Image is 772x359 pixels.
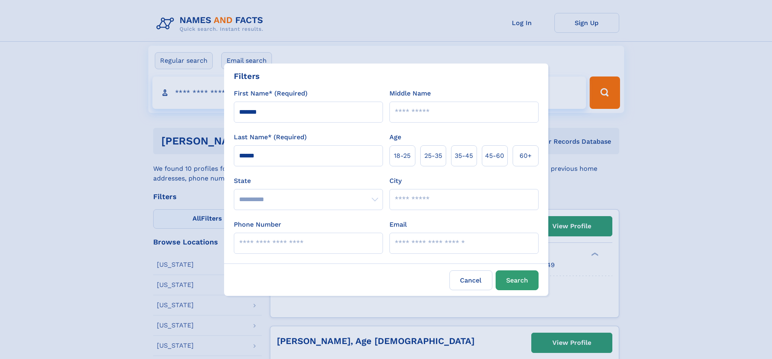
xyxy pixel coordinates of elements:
label: State [234,176,383,186]
button: Search [496,270,539,290]
label: Middle Name [389,89,431,98]
label: Age [389,132,401,142]
label: Phone Number [234,220,281,229]
span: 60+ [520,151,532,161]
span: 25‑35 [424,151,442,161]
span: 35‑45 [455,151,473,161]
label: City [389,176,402,186]
label: Last Name* (Required) [234,132,307,142]
label: Email [389,220,407,229]
span: 18‑25 [394,151,411,161]
span: 45‑60 [485,151,504,161]
div: Filters [234,70,260,82]
label: First Name* (Required) [234,89,308,98]
label: Cancel [449,270,492,290]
